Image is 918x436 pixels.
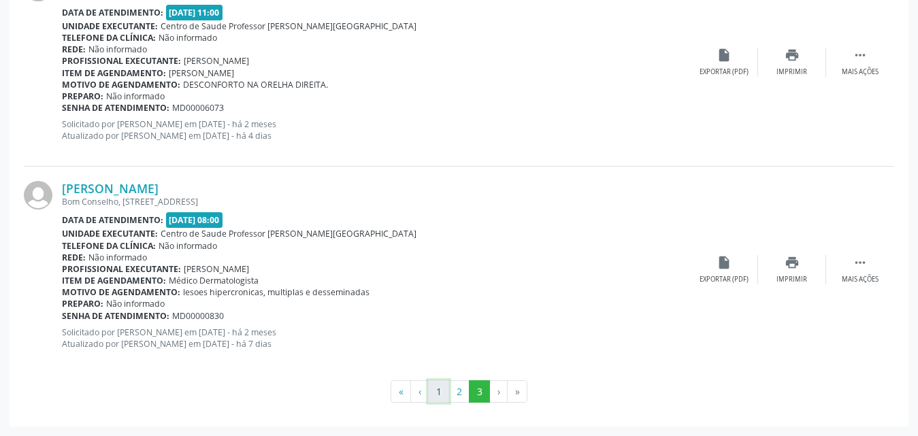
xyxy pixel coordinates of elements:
i: print [785,48,800,63]
div: Bom Conselho, [STREET_ADDRESS] [62,196,690,207]
b: Profissional executante: [62,263,181,275]
b: Senha de atendimento: [62,310,169,322]
span: [DATE] 11:00 [166,5,223,20]
b: Profissional executante: [62,55,181,67]
span: [PERSON_NAME] [169,67,234,79]
b: Telefone da clínica: [62,32,156,44]
span: Não informado [106,90,165,102]
b: Data de atendimento: [62,214,163,226]
span: DESCONFORTO NA ORELHA DIREITA. [183,79,328,90]
a: [PERSON_NAME] [62,181,159,196]
span: Centro de Saude Professor [PERSON_NAME][GEOGRAPHIC_DATA] [161,228,416,239]
b: Item de agendamento: [62,67,166,79]
span: Não informado [159,240,217,252]
span: Não informado [88,252,147,263]
i:  [853,255,868,270]
button: Go to page 2 [448,380,470,403]
span: Não informado [106,298,165,309]
p: Solicitado por [PERSON_NAME] em [DATE] - há 2 meses Atualizado por [PERSON_NAME] em [DATE] - há 4... [62,118,690,141]
span: MD00000830 [172,310,224,322]
div: Exportar (PDF) [700,275,749,284]
i: insert_drive_file [717,48,732,63]
div: Imprimir [776,67,807,77]
button: Go to page 3 [469,380,490,403]
i: print [785,255,800,270]
span: Não informado [88,44,147,55]
span: Centro de Saude Professor [PERSON_NAME][GEOGRAPHIC_DATA] [161,20,416,32]
span: Não informado [159,32,217,44]
span: MD00006073 [172,102,224,114]
span: lesoes hipercronicas, multiplas e desseminadas [183,286,370,298]
p: Solicitado por [PERSON_NAME] em [DATE] - há 2 meses Atualizado por [PERSON_NAME] em [DATE] - há 7... [62,326,690,350]
b: Preparo: [62,90,103,102]
b: Rede: [62,252,86,263]
div: Imprimir [776,275,807,284]
i: insert_drive_file [717,255,732,270]
b: Preparo: [62,298,103,309]
img: img [24,181,52,209]
span: [PERSON_NAME] [184,55,249,67]
b: Senha de atendimento: [62,102,169,114]
b: Data de atendimento: [62,7,163,18]
span: [DATE] 08:00 [166,212,223,228]
div: Exportar (PDF) [700,67,749,77]
b: Motivo de agendamento: [62,286,180,298]
ul: Pagination [24,380,894,403]
b: Unidade executante: [62,228,158,239]
b: Unidade executante: [62,20,158,32]
div: Mais ações [842,67,879,77]
div: Mais ações [842,275,879,284]
b: Item de agendamento: [62,275,166,286]
b: Telefone da clínica: [62,240,156,252]
button: Go to page 1 [428,380,449,403]
span: Médico Dermatologista [169,275,259,286]
b: Motivo de agendamento: [62,79,180,90]
span: [PERSON_NAME] [184,263,249,275]
i:  [853,48,868,63]
button: Go to previous page [410,380,429,403]
b: Rede: [62,44,86,55]
button: Go to first page [391,380,411,403]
